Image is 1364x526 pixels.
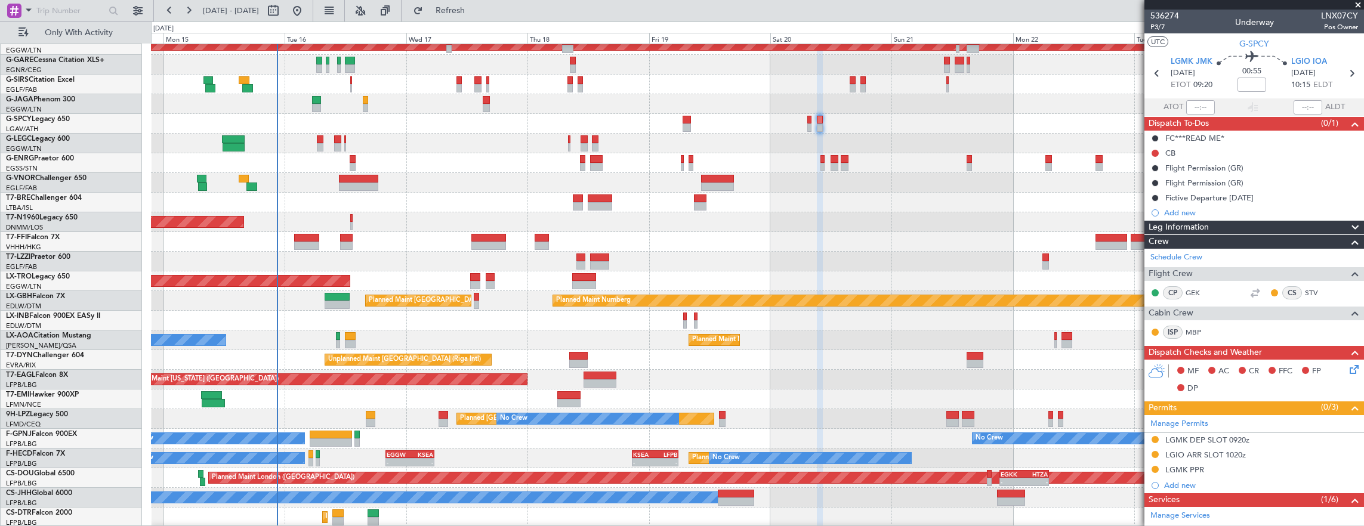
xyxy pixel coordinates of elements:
[6,223,43,232] a: DNMM/LOS
[212,469,354,487] div: Planned Maint London ([GEOGRAPHIC_DATA])
[6,450,65,457] a: F-HECDFalcon 7X
[1171,79,1190,91] span: ETOT
[6,293,65,300] a: LX-GBHFalcon 7X
[6,175,35,182] span: G-VNOR
[6,400,41,409] a: LFMN/NCE
[36,2,105,20] input: Trip Number
[1291,56,1327,68] span: LGIO IOA
[328,351,481,369] div: Unplanned Maint [GEOGRAPHIC_DATA] (Riga Intl)
[6,470,34,477] span: CS-DOU
[6,509,32,516] span: CS-DTR
[13,23,129,42] button: Only With Activity
[6,76,75,83] a: G-SIRSCitation Excel
[6,214,78,221] a: T7-N1960Legacy 650
[6,420,41,429] a: LFMD/CEQ
[153,24,174,34] div: [DATE]
[1291,67,1316,79] span: [DATE]
[770,33,891,44] div: Sat 20
[6,184,37,193] a: EGLF/FAB
[633,459,655,466] div: -
[6,135,32,143] span: G-LEGC
[1024,471,1048,478] div: HTZA
[1305,287,1332,298] a: STV
[1150,252,1202,264] a: Schedule Crew
[1024,478,1048,485] div: -
[387,451,410,458] div: EGGW
[1165,148,1175,158] div: CB
[1147,36,1168,47] button: UTC
[1150,418,1208,430] a: Manage Permits
[326,508,387,526] div: Planned Maint Sofia
[6,243,41,252] a: VHHH/HKG
[6,479,37,488] a: LFPB/LBG
[1186,327,1212,338] a: MBP
[6,273,70,280] a: LX-TROLegacy 650
[6,234,27,241] span: T7-FFI
[1312,366,1321,378] span: FP
[1165,163,1243,173] div: Flight Permission (GR)
[6,194,30,202] span: T7-BRE
[408,1,479,20] button: Refresh
[1149,117,1209,131] span: Dispatch To-Dos
[6,411,30,418] span: 9H-LPZ
[6,440,37,448] a: LFPB/LBG
[1235,16,1274,29] div: Underway
[6,372,35,379] span: T7-EAGL
[6,194,82,202] a: T7-BREChallenger 604
[6,372,68,379] a: T7-EAGLFalcon 8X
[1163,286,1183,299] div: CP
[6,391,29,398] span: T7-EMI
[369,292,557,310] div: Planned Maint [GEOGRAPHIC_DATA] ([GEOGRAPHIC_DATA])
[410,459,433,466] div: -
[6,380,37,389] a: LFPB/LBG
[1164,480,1358,490] div: Add new
[410,451,433,458] div: KSEA
[1249,366,1259,378] span: CR
[285,33,406,44] div: Tue 16
[1165,193,1254,203] div: Fictive Departure [DATE]
[1186,287,1212,298] a: GEK
[6,302,41,311] a: EDLW/DTM
[1164,101,1183,113] span: ATOT
[1325,101,1345,113] span: ALDT
[6,46,42,55] a: EGGW/LTN
[1321,401,1338,413] span: (0/3)
[203,5,259,16] span: [DATE] - [DATE]
[692,331,825,349] div: Planned Maint Nice ([GEOGRAPHIC_DATA])
[1149,346,1262,360] span: Dispatch Checks and Weather
[1149,493,1180,507] span: Services
[1165,178,1243,188] div: Flight Permission (GR)
[649,33,770,44] div: Fri 19
[6,411,68,418] a: 9H-LPZLegacy 500
[1001,478,1024,485] div: -
[6,155,74,162] a: G-ENRGPraetor 600
[6,76,29,83] span: G-SIRS
[1187,383,1198,395] span: DP
[1171,56,1212,68] span: LGMK JMK
[1171,67,1195,79] span: [DATE]
[655,451,677,458] div: LFPB
[1149,401,1177,415] span: Permits
[1149,267,1193,281] span: Flight Crew
[6,332,33,339] span: LX-AOA
[387,459,410,466] div: -
[1313,79,1332,91] span: ELDT
[1149,221,1209,234] span: Leg Information
[6,262,37,271] a: EGLF/FAB
[6,135,70,143] a: G-LEGCLegacy 600
[1321,493,1338,506] span: (1/6)
[6,96,75,103] a: G-JAGAPhenom 300
[6,175,87,182] a: G-VNORChallenger 650
[1150,10,1179,22] span: 536274
[6,321,41,330] a: EDLW/DTM
[6,282,42,291] a: EGGW/LTN
[6,116,32,123] span: G-SPCY
[1193,79,1212,91] span: 09:20
[1150,510,1210,522] a: Manage Services
[6,312,29,320] span: LX-INB
[6,361,36,370] a: EVRA/RIX
[6,459,37,468] a: LFPB/LBG
[163,33,285,44] div: Mon 15
[6,450,32,457] span: F-HECD
[1239,38,1269,50] span: G-SPCY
